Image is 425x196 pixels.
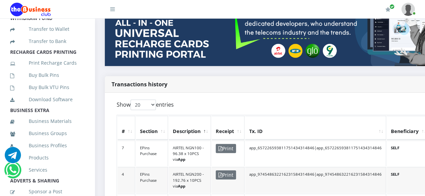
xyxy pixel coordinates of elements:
[385,7,391,12] i: Renew/Upgrade Subscription
[212,116,244,139] th: Receipt: activate to sort column ascending
[118,140,135,167] td: 7
[5,152,21,163] a: Chat for support
[136,116,168,139] th: Section: activate to sort column ascending
[136,167,168,193] td: EPins Purchase
[10,162,85,178] a: Services
[10,138,85,153] a: Business Profiles
[178,157,185,162] b: App
[117,100,174,110] label: Show entries
[401,3,415,16] img: User
[245,167,386,193] td: app_974548632216231584314846|app_974548632216231584314846
[10,3,51,16] img: Logo
[136,140,168,167] td: EPins Purchase
[216,170,236,179] span: Print
[245,140,386,167] td: app_657226593811751434314846|app_657226593811751434314846
[10,67,85,83] a: Buy Bulk Pins
[10,21,85,37] a: Transfer to Wallet
[118,116,135,139] th: #: activate to sort column ascending
[169,167,211,193] td: AIRTEL NGN200 - 192.76 x 10PCS via
[169,140,211,167] td: AIRTEL NGN100 - 96.38 x 10PCS via
[112,81,167,88] strong: Transactions history
[389,4,395,9] span: Renew/Upgrade Subscription
[178,183,185,189] b: App
[10,126,85,141] a: Business Groups
[10,150,85,166] a: Products
[245,116,386,139] th: Tx. ID: activate to sort column ascending
[10,80,85,95] a: Buy Bulk VTU Pins
[6,167,20,178] a: Chat for support
[118,167,135,193] td: 4
[10,113,85,129] a: Business Materials
[216,144,236,153] span: Print
[131,100,156,110] select: Showentries
[10,34,85,49] a: Transfer to Bank
[10,55,85,71] a: Print Recharge Cards
[169,116,211,139] th: Description: activate to sort column descending
[10,92,85,107] a: Download Software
